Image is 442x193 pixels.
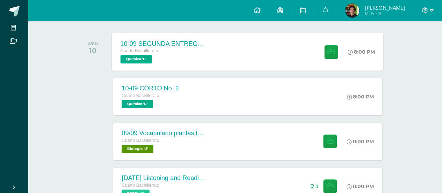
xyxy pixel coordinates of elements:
span: Cuarto Bachillerato [121,48,158,53]
span: [PERSON_NAME] [364,4,405,11]
div: [DATE] Listening and Reading exercises, Magoosh [122,174,205,182]
span: Química 'U' [121,55,152,63]
div: Archivos entregados [310,184,318,189]
div: 8:00 PM [348,49,375,55]
div: WED [87,41,98,46]
div: 09/09 Vocabulario plantas terrestres [122,130,205,137]
div: 8:00 PM [347,94,374,100]
span: Biología 'U' [122,145,153,153]
span: 1 [316,184,318,189]
div: 11:00 PM [347,183,374,189]
img: b1b5c3d4f8297bb08657cb46f4e7b43e.png [345,4,359,18]
span: Cuarto Bachillerato [122,138,159,143]
span: Química 'U' [122,100,153,108]
span: Cuarto Bachillerato [122,183,159,188]
div: 10 [87,46,98,55]
div: 11:00 PM [347,138,374,145]
span: Mi Perfil [364,11,405,16]
div: 10-09 SEGUNDA ENTREGA DE GUÍA [121,40,205,47]
div: 10-09 CORTO No. 2 [122,85,179,92]
span: Cuarto Bachillerato [122,93,159,98]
